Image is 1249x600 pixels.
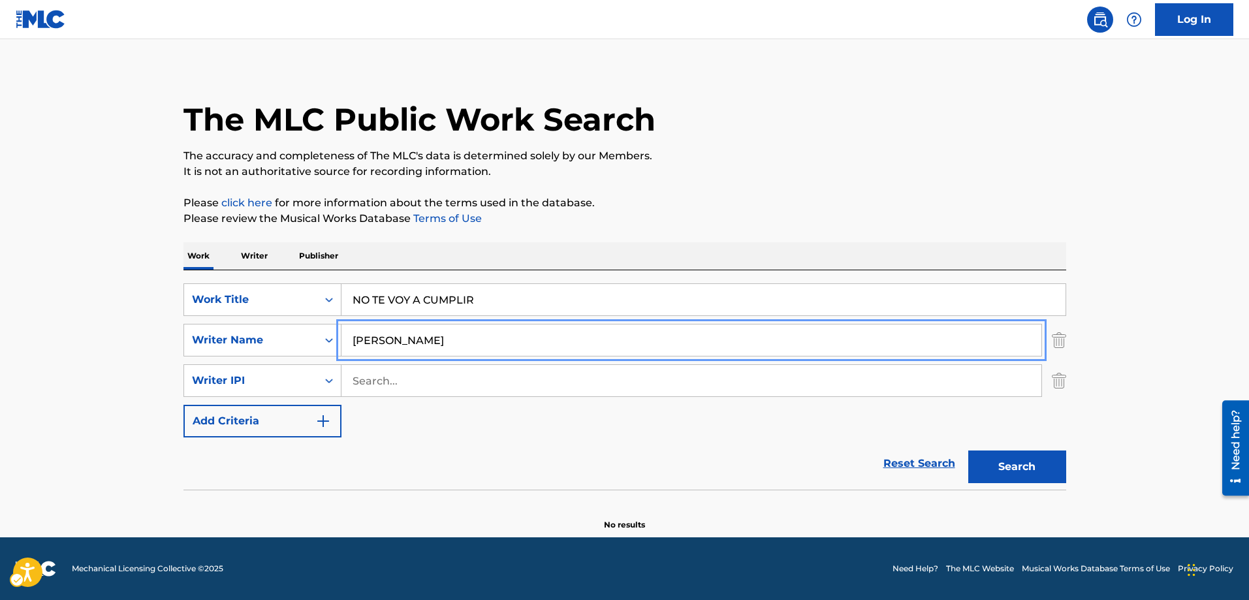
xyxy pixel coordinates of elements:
div: Drag [1188,550,1195,590]
div: Writer IPI [192,373,309,388]
img: Delete Criterion [1052,324,1066,356]
a: Music industry terminology | mechanical licensing collective [221,197,272,209]
p: The accuracy and completeness of The MLC's data is determined solely by our Members. [183,148,1066,164]
img: Delete Criterion [1052,364,1066,397]
p: Please for more information about the terms used in the database. [183,195,1066,211]
input: Search... [341,284,1066,315]
div: Work Title [192,292,309,308]
p: Publisher [295,242,342,270]
a: Privacy Policy [1178,563,1233,575]
a: Need Help? [893,563,938,575]
a: Musical Works Database Terms of Use [1022,563,1170,575]
img: logo [16,561,56,576]
button: Add Criteria [183,405,341,437]
p: Work [183,242,213,270]
p: It is not an authoritative source for recording information. [183,164,1066,180]
span: Mechanical Licensing Collective © 2025 [72,563,223,575]
input: Search... [341,365,1041,396]
img: 9d2ae6d4665cec9f34b9.svg [315,413,331,429]
img: MLC Logo [16,10,66,29]
iframe: Iframe | Resource Center [1212,396,1249,501]
a: Terms of Use [411,212,482,225]
a: Reset Search [877,449,962,478]
a: Log In [1155,3,1233,36]
a: The MLC Website [946,563,1014,575]
div: Writer Name [192,332,309,348]
p: Writer [237,242,272,270]
h1: The MLC Public Work Search [183,100,656,139]
img: search [1092,12,1108,27]
div: Chat Widget [1184,537,1249,600]
p: Please review the Musical Works Database [183,211,1066,227]
iframe: Hubspot Iframe [1184,537,1249,600]
form: Search Form [183,283,1066,490]
button: Search [968,450,1066,483]
img: help [1126,12,1142,27]
input: Search... [341,324,1041,356]
p: No results [604,503,645,531]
